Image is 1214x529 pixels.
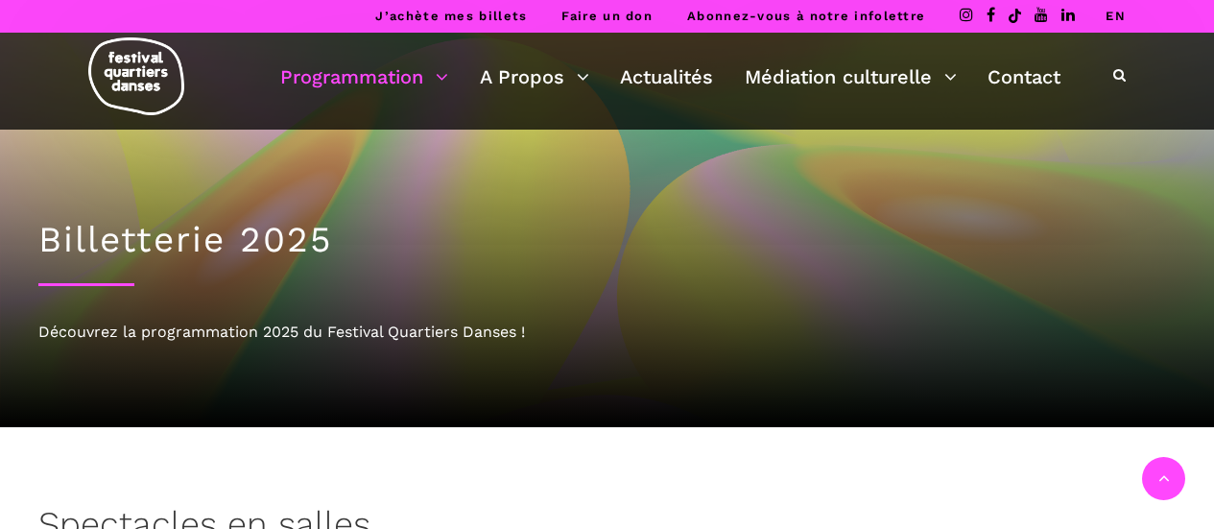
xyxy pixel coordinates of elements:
div: Découvrez la programmation 2025 du Festival Quartiers Danses ! [38,320,1176,345]
a: Contact [988,60,1060,93]
a: J’achète mes billets [375,9,527,23]
a: Abonnez-vous à notre infolettre [687,9,925,23]
a: Médiation culturelle [745,60,957,93]
a: EN [1106,9,1126,23]
a: Actualités [620,60,713,93]
h1: Billetterie 2025 [38,219,1176,261]
a: Faire un don [561,9,653,23]
a: A Propos [480,60,589,93]
a: Programmation [280,60,448,93]
img: logo-fqd-med [88,37,184,115]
